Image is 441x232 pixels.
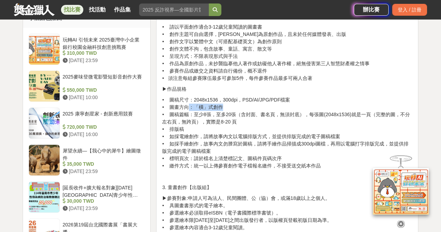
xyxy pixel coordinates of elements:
div: [DATE] 23:59 [63,168,142,175]
a: 找比賽 [61,5,83,15]
div: 30,000 TWD [63,197,142,205]
div: [DATE] 23:59 [63,57,142,64]
a: [延長收件+擴大報名對象][DATE][GEOGRAPHIC_DATA]青少年性傳染病防治衛教徵稿比賽 30,000 TWD [DATE] 23:59 [29,181,145,213]
p: • 請以平面創作適合3-12歲兒童閱讀的圖畫書 • 創作主題可自由選擇，[PERSON_NAME]為原創作品，且未於任何媒體發表、出版 • 創作文字以繁體中文（可搭配基礎英文）為創作原則 • 創... [162,23,412,82]
a: 作品集 [111,5,134,15]
p: 3. 童書創作【出版組】 [162,184,412,191]
a: 找活動 [86,5,108,15]
div: 720,000 TWD [63,124,142,131]
a: 2025 康寧創星家 - 創新應用競賽 720,000 TWD [DATE] 16:00 [29,107,145,139]
a: 2025麥味登微電影暨短影音創作大賽 550,000 TWD [DATE] 10:00 [29,70,145,102]
a: 犀望永續—【我心中的犀牛】繪圖徵件 35,000 TWD [DATE] 23:59 [29,144,145,176]
div: [DATE] 10:00 [63,94,142,101]
div: 550,000 TWD [63,87,142,94]
div: 310,000 TWD [63,50,142,57]
div: 犀望永續—【我心中的犀牛】繪圖徵件 [63,147,142,160]
div: [DATE] 16:00 [63,131,142,138]
a: 玩轉AI 引領未來 2025臺灣中小企業銀行校園金融科技創意挑戰賽 310,000 TWD [DATE] 23:59 [29,33,145,65]
p: ▶作品規格 [162,85,412,93]
p: • 圖稿尺寸：2048x1536，300dpi，PSD/AI/JPG/PDF檔案 • 圖畫方向：「橫」式創作 • 圖稿篇幅：至少8張，至多20張（含封面、書名頁，無須封底），每張圖(2048x1... [162,96,412,170]
div: [延長收件+擴大報名對象][DATE][GEOGRAPHIC_DATA]青少年性傳染病防治衛教徵稿比賽 [63,184,142,197]
div: 2025麥味登微電影暨短影音創作大賽 [63,73,142,87]
div: [DATE] 23:59 [63,205,142,212]
a: 辦比賽 [354,4,389,16]
div: 35,000 TWD [63,160,142,168]
div: 登入 / 註冊 [392,4,427,16]
input: 2025 反詐視界—全國影片競賽 [139,3,209,16]
div: 玩轉AI 引領未來 2025臺灣中小企業銀行校園金融科技創意挑戰賽 [63,36,142,50]
div: 2025 康寧創星家 - 創新應用競賽 [63,110,142,124]
img: d2146d9a-e6f6-4337-9592-8cefde37ba6b.png [373,168,429,215]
